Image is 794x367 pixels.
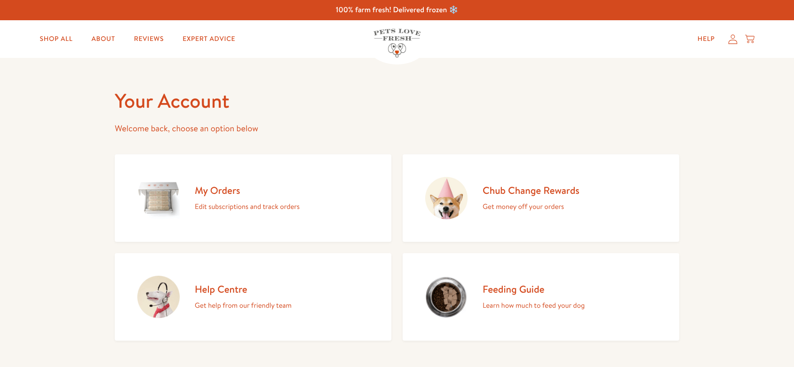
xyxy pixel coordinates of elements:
[483,184,580,197] h2: Chub Change Rewards
[115,121,679,136] p: Welcome back, choose an option below
[115,154,391,242] a: My Orders Edit subscriptions and track orders
[84,30,123,48] a: About
[195,299,292,311] p: Get help from our friendly team
[403,253,679,341] a: Feeding Guide Learn how much to feed your dog
[127,30,171,48] a: Reviews
[195,184,300,197] h2: My Orders
[690,30,723,48] a: Help
[483,299,585,311] p: Learn how much to feed your dog
[32,30,80,48] a: Shop All
[195,200,300,213] p: Edit subscriptions and track orders
[483,200,580,213] p: Get money off your orders
[483,283,585,295] h2: Feeding Guide
[175,30,243,48] a: Expert Advice
[403,154,679,242] a: Chub Change Rewards Get money off your orders
[115,253,391,341] a: Help Centre Get help from our friendly team
[195,283,292,295] h2: Help Centre
[115,88,679,114] h1: Your Account
[373,29,421,57] img: Pets Love Fresh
